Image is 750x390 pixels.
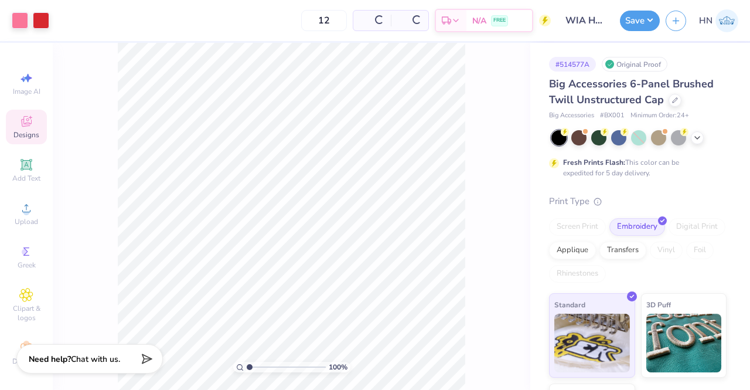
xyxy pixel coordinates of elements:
[13,130,39,140] span: Designs
[549,242,596,259] div: Applique
[630,111,689,121] span: Minimum Order: 24 +
[669,218,725,236] div: Digital Print
[549,77,714,107] span: Big Accessories 6-Panel Brushed Twill Unstructured Cap
[6,304,47,323] span: Clipart & logos
[12,357,40,366] span: Decorate
[609,218,665,236] div: Embroidery
[472,15,486,27] span: N/A
[650,242,683,259] div: Vinyl
[12,174,40,183] span: Add Text
[549,195,727,208] div: Print Type
[18,260,36,270] span: Greek
[699,14,712,28] span: HN
[549,218,606,236] div: Screen Print
[329,362,347,372] span: 100 %
[557,9,614,32] input: Untitled Design
[563,158,625,167] strong: Fresh Prints Flash:
[646,299,671,311] span: 3D Puff
[646,314,722,372] img: 3D Puff
[13,87,40,96] span: Image AI
[686,242,714,259] div: Foil
[602,57,667,72] div: Original Proof
[71,354,120,365] span: Chat with us.
[549,57,596,72] div: # 514577A
[620,11,660,31] button: Save
[563,157,707,178] div: This color can be expedited for 5 day delivery.
[599,242,646,259] div: Transfers
[600,111,625,121] span: # BX001
[549,265,606,283] div: Rhinestones
[554,314,630,372] img: Standard
[715,9,738,32] img: Huda Nadeem
[493,16,506,25] span: FREE
[699,9,738,32] a: HN
[549,111,594,121] span: Big Accessories
[554,299,585,311] span: Standard
[29,354,71,365] strong: Need help?
[301,10,347,31] input: – –
[15,217,38,226] span: Upload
